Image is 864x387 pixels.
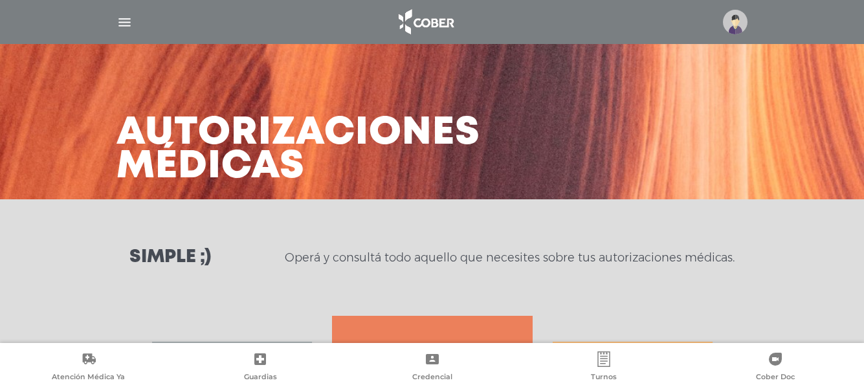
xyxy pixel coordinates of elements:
img: profile-placeholder.svg [723,10,748,34]
a: Turnos [518,351,689,384]
span: Atención Médica Ya [52,372,125,384]
img: Cober_menu-lines-white.svg [116,14,133,30]
span: Guardias [244,372,277,384]
p: Operá y consultá todo aquello que necesites sobre tus autorizaciones médicas. [285,250,735,265]
h3: Simple ;) [129,249,211,267]
span: Cober Doc [756,372,795,384]
a: Guardias [174,351,346,384]
a: Atención Médica Ya [3,351,174,384]
span: Turnos [591,372,617,384]
img: logo_cober_home-white.png [392,6,460,38]
a: Cober Doc [690,351,861,384]
span: Credencial [412,372,452,384]
h3: Autorizaciones médicas [116,116,480,184]
a: Credencial [346,351,518,384]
